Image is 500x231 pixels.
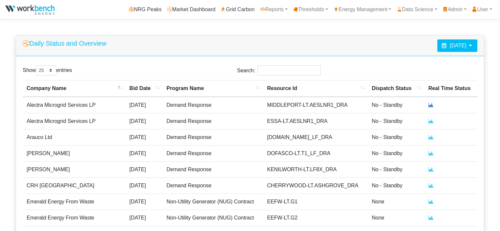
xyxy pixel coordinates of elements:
a: Real Time Status [428,134,434,140]
td: Demand Response [162,129,263,145]
td: EEFW-LT.G1 [263,194,368,210]
td: Demand Response [162,145,263,161]
td: [DATE] [126,97,163,113]
th: Company Name : activate to sort column descending [23,80,126,97]
td: [DATE] [126,129,163,145]
a: Market Dashboard [164,3,218,16]
td: Demand Response [162,177,263,194]
input: Search: [257,65,321,76]
a: Real Time Status [428,102,434,108]
a: Real Time Status [428,167,434,172]
td: Demand Response [162,113,263,129]
td: Arauco Ltd [23,129,126,145]
td: No - Standby [368,113,424,129]
td: Emerald Energy From Waste [23,194,126,210]
a: Data Science [394,3,440,16]
a: Real Time Status [428,215,434,220]
th: Dispatch Status : activate to sort column ascending [368,80,424,97]
td: No - Standby [368,129,424,145]
img: NRGPeaks.png [5,5,55,15]
a: Real Time Status [428,199,434,204]
td: [DATE] [126,177,163,194]
label: Show entries [23,65,72,76]
a: NRG Peaks [126,3,164,16]
td: Demand Response [162,97,263,113]
td: None [368,210,424,226]
a: Real Time Status [428,150,434,156]
td: KENILWORTH-LT.LF8X_DRA [263,161,368,177]
td: [DATE] [126,145,163,161]
td: Alectra Microgrid Services LP [23,113,126,129]
td: No - Standby [368,97,424,113]
th: Bid Date : activate to sort column ascending [126,80,163,97]
td: Non-Utility Generator (NUG) Contract [162,210,263,226]
a: Real Time Status [428,118,434,124]
td: [DATE] [126,161,163,177]
th: Real Time Status [424,80,477,97]
th: Resource Id : activate to sort column ascending [263,80,368,97]
a: Thresholds [290,3,331,16]
td: No - Standby [368,161,424,177]
a: User [469,3,495,16]
td: [PERSON_NAME] [23,161,126,177]
td: [DATE] [126,210,163,226]
td: [PERSON_NAME] [23,145,126,161]
span: [DATE] [450,43,466,48]
td: No - Standby [368,145,424,161]
label: Search: [237,65,321,76]
a: Energy Management [331,3,394,16]
td: [DOMAIN_NAME]_LF_DRA [263,129,368,145]
td: None [368,194,424,210]
td: Non-Utility Generator (NUG) Contract [162,194,263,210]
td: EEFW-LT.G2 [263,210,368,226]
h5: Daily Status and Overview [23,39,107,47]
td: CRH [GEOGRAPHIC_DATA] [23,177,126,194]
td: ESSA-LT.AESLNR1_DRA [263,113,368,129]
td: Alectra Microgrid Services LP [23,97,126,113]
a: Reports [257,3,290,16]
td: [DATE] [126,113,163,129]
td: DOFASCO-LT.T1_LF_DRA [263,145,368,161]
a: Real Time Status [428,183,434,188]
td: Emerald Energy From Waste [23,210,126,226]
select: Showentries [36,65,56,76]
td: [DATE] [126,194,163,210]
a: Grid Carbon [218,3,257,16]
td: CHERRYWOOD-LT.ASHGROVE_DRA [263,177,368,194]
a: Admin [440,3,469,16]
th: Program Name : activate to sort column ascending [162,80,263,97]
td: MIDDLEPORT-LT.AESLNR1_DRA [263,97,368,113]
td: No - Standby [368,177,424,194]
td: Demand Response [162,161,263,177]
